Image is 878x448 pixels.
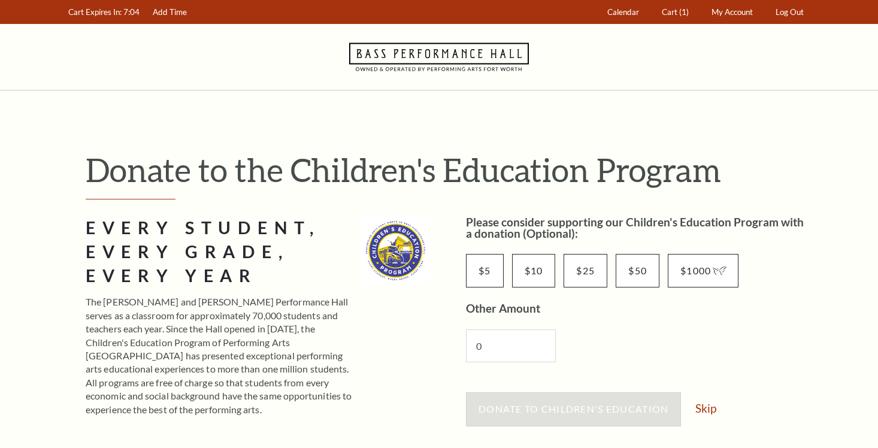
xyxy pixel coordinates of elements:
[616,254,659,287] input: $50
[466,254,504,287] input: $5
[695,402,716,414] a: Skip
[564,254,607,287] input: $25
[668,254,738,287] input: $1000
[706,1,759,24] a: My Account
[679,7,689,17] span: (1)
[512,254,556,287] input: $10
[607,7,639,17] span: Calendar
[86,295,353,416] p: The [PERSON_NAME] and [PERSON_NAME] Performance Hall serves as a classroom for approximately 70,0...
[662,7,677,17] span: Cart
[86,216,353,288] h2: Every Student, Every Grade, Every Year
[86,150,810,189] h1: Donate to the Children's Education Program
[147,1,193,24] a: Add Time
[479,403,668,414] span: Donate to Children's Education
[361,216,430,285] img: cep_logo_2022_standard_335x335.jpg
[602,1,645,24] a: Calendar
[770,1,810,24] a: Log Out
[656,1,695,24] a: Cart (1)
[466,215,804,240] label: Please consider supporting our Children's Education Program with a donation (Optional):
[68,7,122,17] span: Cart Expires In:
[712,7,753,17] span: My Account
[466,392,681,426] button: Donate to Children's Education
[123,7,140,17] span: 7:04
[466,301,540,315] label: Other Amount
